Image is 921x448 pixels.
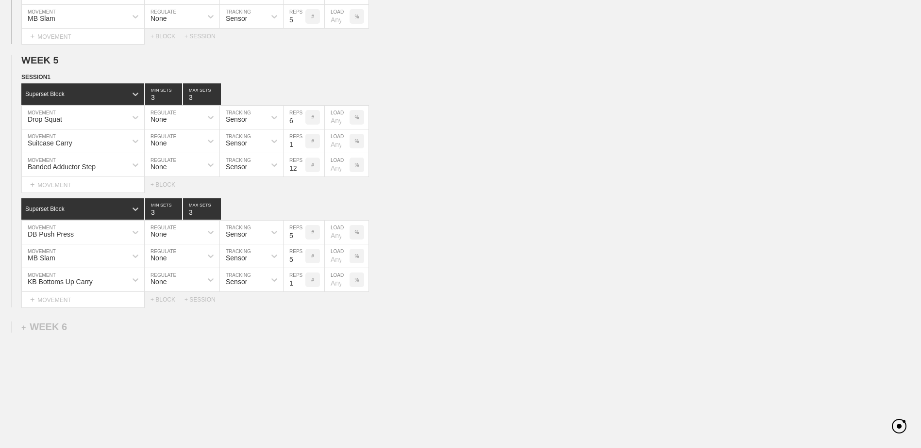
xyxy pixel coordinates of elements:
div: MOVEMENT [21,177,145,193]
span: + [30,32,34,40]
div: None [151,230,167,238]
div: None [151,278,167,286]
div: + SESSION [184,296,223,303]
div: Superset Block [25,206,65,212]
input: Any [325,106,350,129]
div: + BLOCK [151,33,184,40]
div: Sensor [226,115,247,123]
div: None [151,163,167,171]
div: Sensor [226,163,247,171]
p: # [311,115,314,120]
p: % [355,162,359,168]
input: Any [325,221,350,244]
p: # [311,230,314,235]
div: DB Push Press [28,230,74,238]
input: None [183,198,221,220]
div: Sensor [226,139,247,147]
input: Any [325,244,350,268]
p: % [355,139,359,144]
div: None [151,139,167,147]
div: None [151,15,167,22]
div: Drop Squat [28,115,62,123]
p: % [355,14,359,19]
input: Any [325,268,350,291]
div: None [151,254,167,262]
p: % [355,254,359,259]
p: # [311,14,314,19]
div: MOVEMENT [21,29,145,45]
div: Sensor [226,15,247,22]
p: % [355,115,359,120]
p: # [311,254,314,259]
span: + [21,323,26,332]
div: Superset Block [25,91,65,97]
div: + BLOCK [151,296,184,303]
span: + [30,180,34,189]
div: MOVEMENT [21,292,145,308]
p: # [311,162,314,168]
div: MB Slam [28,254,55,262]
p: # [311,277,314,283]
div: None [151,115,167,123]
div: Sensor [226,230,247,238]
input: Any [325,153,350,176]
span: WEEK 5 [21,55,59,65]
div: Sensor [226,278,247,286]
p: % [355,277,359,283]
iframe: Chat Widget [872,401,921,448]
div: + BLOCK [151,181,184,188]
div: KB Bottoms Up Carry [28,278,93,286]
input: Any [325,5,350,28]
div: Sensor [226,254,247,262]
input: None [183,83,221,105]
div: + SESSION [184,33,223,40]
div: Banded Adductor Step [28,163,96,171]
span: SESSION 1 [21,74,50,80]
p: % [355,230,359,235]
div: Suitcase Carry [28,139,72,147]
div: WEEK 6 [21,321,67,333]
span: + [30,295,34,304]
div: MB Slam [28,15,55,22]
input: Any [325,129,350,153]
p: # [311,139,314,144]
